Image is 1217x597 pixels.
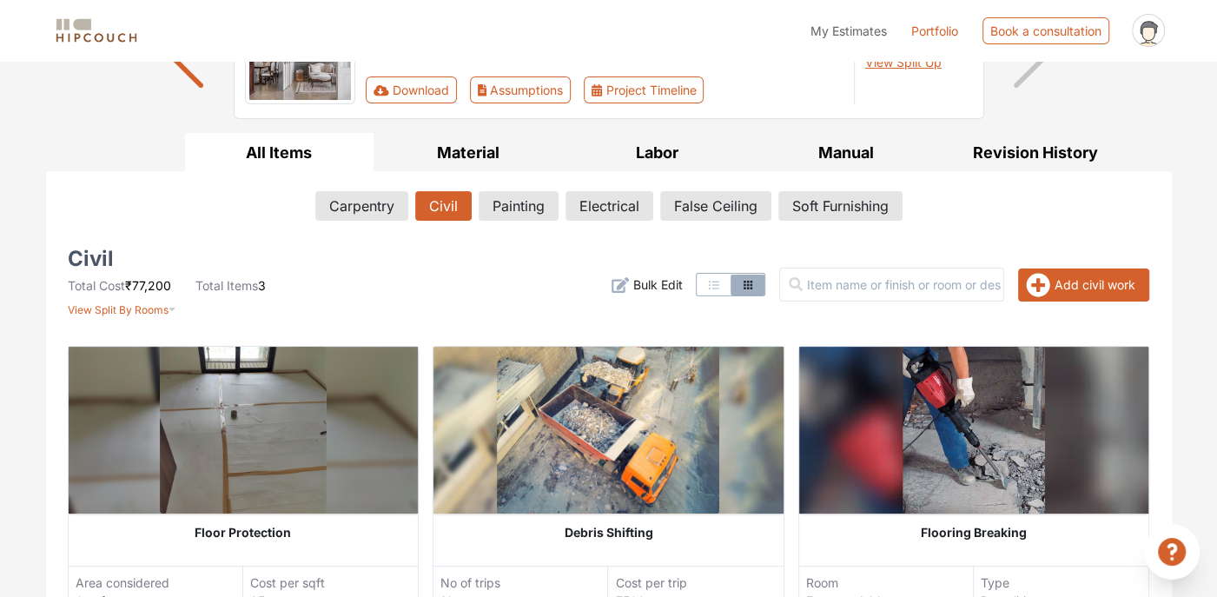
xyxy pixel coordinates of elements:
button: Painting [479,191,559,221]
div: Cost per sqft [250,574,418,592]
button: Add civil work [1018,269,1149,302]
li: 3 [195,276,266,295]
div: Floor Protection [69,514,419,552]
div: Flooring Breaking [799,514,1149,552]
button: View Split Up [865,53,942,71]
div: Area considered [76,574,242,592]
button: Revision History [941,133,1130,172]
button: All Items [185,133,374,172]
div: Book a consultation [982,17,1109,44]
img: logo-horizontal.svg [53,16,140,46]
div: Cost per trip [615,574,783,592]
span: View Split By Rooms [68,303,169,316]
button: Assumptions [470,76,572,103]
button: Project Timeline [584,76,704,103]
div: Type [981,574,1148,592]
div: Debris Shifting [433,514,784,552]
button: Material [374,133,563,172]
button: Download [366,76,457,103]
input: Item name or finish or room or description [779,268,1004,302]
h5: Civil [68,252,114,266]
button: Bulk Edit [612,275,682,294]
a: Portfolio [911,22,958,40]
button: View Split By Rooms [68,295,176,318]
span: Bulk Edit [632,275,682,294]
span: ₹77,200 [125,278,171,293]
span: Total Cost [68,278,125,293]
button: Labor [563,133,752,172]
div: Toolbar with button groups [366,76,843,103]
button: Soft Furnishing [778,191,903,221]
button: Manual [751,133,941,172]
button: Civil [415,191,472,221]
div: Room [806,574,973,592]
button: Carpentry [315,191,408,221]
div: First group [366,76,718,103]
button: False Ceiling [660,191,771,221]
div: No of trips [440,574,607,592]
button: Electrical [566,191,653,221]
span: logo-horizontal.svg [53,11,140,50]
span: View Split Up [865,55,942,70]
span: Total Items [195,278,258,293]
span: My Estimates [810,23,887,38]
